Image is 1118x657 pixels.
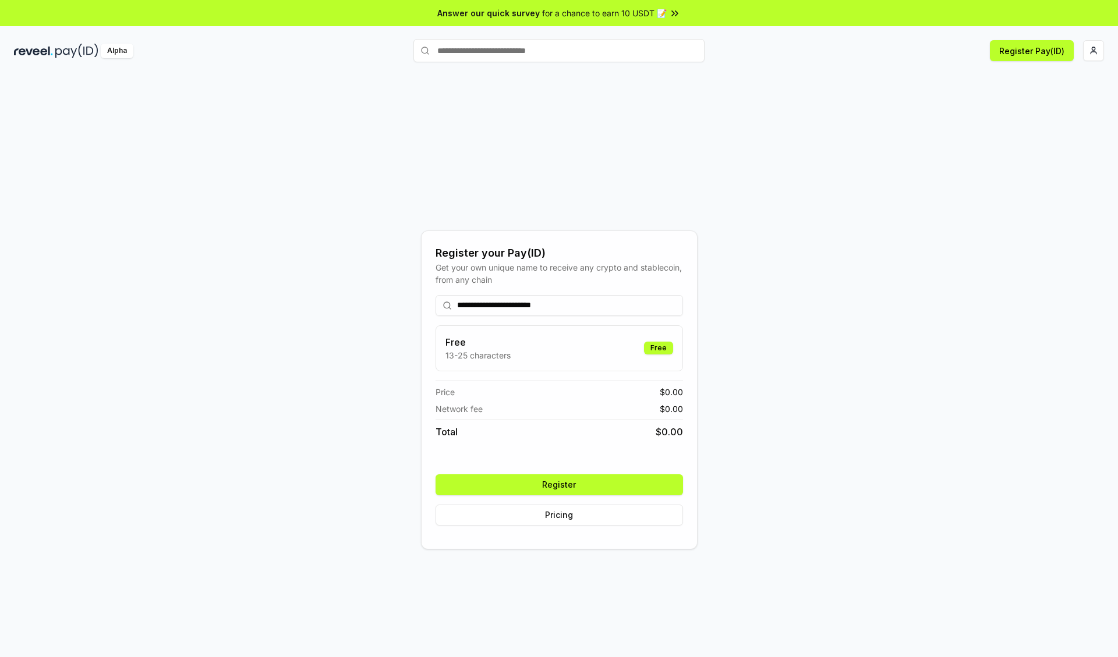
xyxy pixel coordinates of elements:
[436,261,683,286] div: Get your own unique name to receive any crypto and stablecoin, from any chain
[101,44,133,58] div: Alpha
[437,7,540,19] span: Answer our quick survey
[436,474,683,495] button: Register
[436,386,455,398] span: Price
[656,425,683,439] span: $ 0.00
[55,44,98,58] img: pay_id
[445,349,511,361] p: 13-25 characters
[436,505,683,525] button: Pricing
[644,342,673,354] div: Free
[436,403,483,415] span: Network fee
[542,7,667,19] span: for a chance to earn 10 USDT 📝
[445,335,511,349] h3: Free
[436,245,683,261] div: Register your Pay(ID)
[660,403,683,415] span: $ 0.00
[436,425,458,439] span: Total
[990,40,1074,61] button: Register Pay(ID)
[14,44,53,58] img: reveel_dark
[660,386,683,398] span: $ 0.00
